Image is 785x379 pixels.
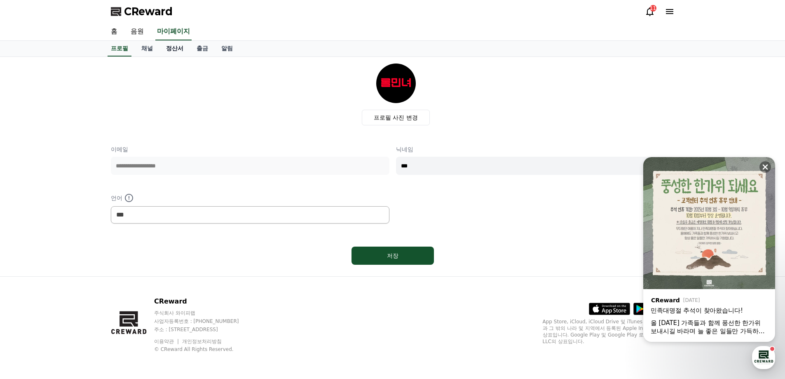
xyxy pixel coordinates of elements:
p: 주식회사 와이피랩 [154,310,255,316]
a: 프로필 [108,41,131,56]
p: 언어 [111,193,389,203]
a: 설정 [106,261,158,282]
a: 마이페이지 [155,23,192,40]
a: 개인정보처리방침 [182,339,222,344]
p: 사업자등록번호 : [PHONE_NUMBER] [154,318,255,325]
a: 11 [645,7,655,16]
a: CReward [111,5,173,18]
a: 알림 [215,41,239,56]
a: 음원 [124,23,150,40]
button: 저장 [351,247,434,265]
p: 닉네임 [396,145,675,153]
span: 대화 [75,274,85,281]
a: 홈 [104,23,124,40]
p: CReward [154,297,255,306]
span: CReward [124,5,173,18]
label: 프로필 사진 변경 [362,110,430,125]
a: 채널 [135,41,159,56]
span: 홈 [26,274,31,280]
a: 이용약관 [154,339,180,344]
div: 저장 [368,252,417,260]
p: App Store, iCloud, iCloud Drive 및 iTunes Store는 미국과 그 밖의 나라 및 지역에서 등록된 Apple Inc.의 서비스 상표입니다. Goo... [543,318,675,345]
a: 출금 [190,41,215,56]
p: © CReward All Rights Reserved. [154,346,255,353]
a: 정산서 [159,41,190,56]
a: 홈 [2,261,54,282]
p: 주소 : [STREET_ADDRESS] [154,326,255,333]
a: 대화 [54,261,106,282]
img: profile_image [376,64,416,103]
span: 설정 [127,274,137,280]
p: 이메일 [111,145,389,153]
div: 11 [650,5,656,12]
